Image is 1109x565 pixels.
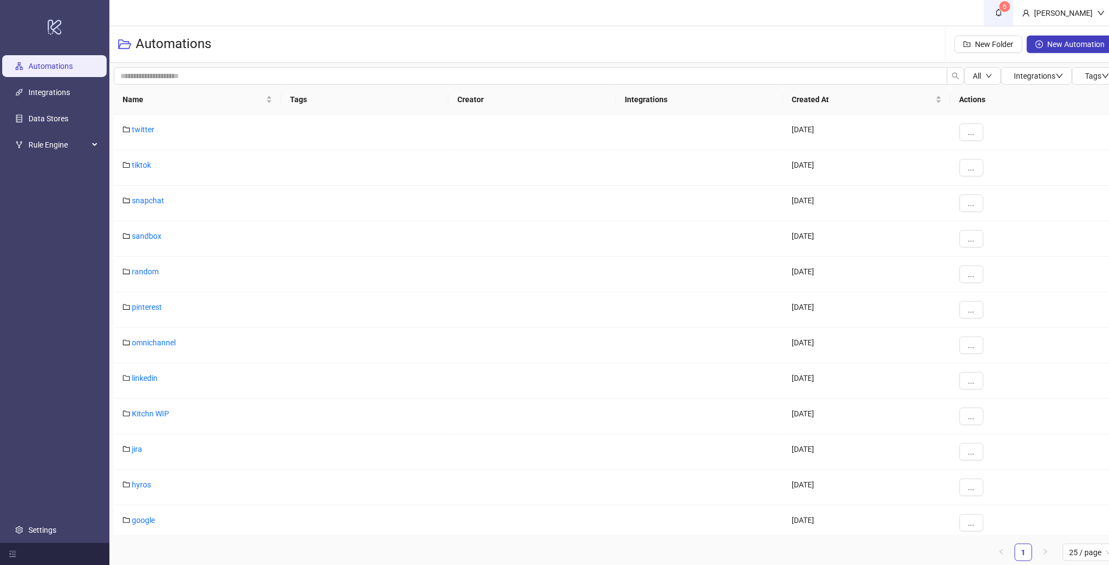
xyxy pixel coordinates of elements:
[132,232,161,240] a: sandbox
[123,303,130,311] span: folder
[1015,544,1032,561] a: 1
[960,514,984,532] button: ...
[28,88,70,97] a: Integrations
[123,232,130,240] span: folder
[132,338,176,347] a: omnichannel
[955,36,1023,53] button: New Folder
[998,549,1005,555] span: left
[960,372,984,390] button: ...
[1036,40,1043,48] span: plus-circle
[114,85,281,115] th: Name
[965,67,1001,85] button: Alldown
[783,221,951,257] div: [DATE]
[960,301,984,319] button: ...
[118,38,131,51] span: folder-open
[968,341,975,350] span: ...
[960,408,984,425] button: ...
[132,480,151,489] a: hyros
[783,85,951,115] th: Created At
[123,161,130,169] span: folder
[976,40,1014,49] span: New Folder
[986,73,992,79] span: down
[960,443,984,461] button: ...
[783,257,951,292] div: [DATE]
[968,270,975,279] span: ...
[968,448,975,456] span: ...
[1030,7,1098,19] div: [PERSON_NAME]
[968,483,975,492] span: ...
[132,445,142,454] a: jira
[1003,3,1007,10] span: 6
[132,196,164,205] a: snapchat
[783,292,951,328] div: [DATE]
[960,337,984,354] button: ...
[28,114,68,123] a: Data Stores
[960,230,984,248] button: ...
[132,267,159,276] a: random
[968,163,975,172] span: ...
[28,62,73,70] a: Automations
[783,186,951,221] div: [DATE]
[123,126,130,133] span: folder
[783,363,951,399] div: [DATE]
[1042,549,1049,555] span: right
[783,150,951,186] div: [DATE]
[995,9,1003,16] span: bell
[281,85,449,115] th: Tags
[1000,1,1011,12] sup: 6
[1001,67,1072,85] button: Integrationsdown
[15,141,23,149] span: fork
[783,470,951,505] div: [DATE]
[973,72,982,80] span: All
[132,161,151,169] a: tiktok
[132,516,155,525] a: google
[1048,40,1105,49] span: New Automation
[968,234,975,243] span: ...
[1037,544,1054,561] button: right
[136,36,211,53] h3: Automations
[960,479,984,496] button: ...
[123,197,130,204] span: folder
[123,410,130,417] span: folder
[968,128,975,137] span: ...
[960,195,984,212] button: ...
[9,550,16,558] span: menu-fold
[960,266,984,283] button: ...
[28,134,89,156] span: Rule Engine
[449,85,616,115] th: Creator
[1098,9,1105,17] span: down
[1056,72,1064,80] span: down
[123,374,130,382] span: folder
[132,125,154,134] a: twitter
[1023,9,1030,17] span: user
[993,544,1011,561] li: Previous Page
[123,481,130,489] span: folder
[123,93,264,105] span: Name
[968,412,975,421] span: ...
[968,376,975,385] span: ...
[783,328,951,363] div: [DATE]
[960,123,984,141] button: ...
[993,544,1011,561] button: left
[968,305,975,314] span: ...
[783,434,951,470] div: [DATE]
[616,85,783,115] th: Integrations
[123,516,130,524] span: folder
[968,519,975,527] span: ...
[1037,544,1054,561] li: Next Page
[123,268,130,275] span: folder
[1015,544,1032,561] li: 1
[1014,72,1064,80] span: Integrations
[132,409,169,418] a: Kitchn WIP
[123,445,130,453] span: folder
[783,505,951,541] div: [DATE]
[952,72,960,80] span: search
[963,40,971,48] span: folder-add
[132,303,162,311] a: pinterest
[960,159,984,176] button: ...
[783,115,951,150] div: [DATE]
[792,93,933,105] span: Created At
[123,339,130,346] span: folder
[132,374,158,382] a: linkedin
[28,526,56,534] a: Settings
